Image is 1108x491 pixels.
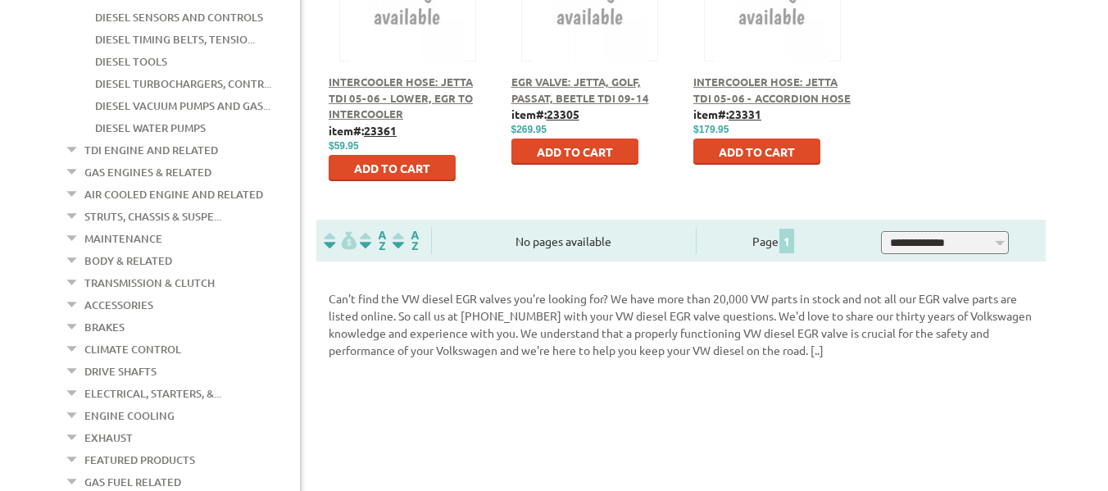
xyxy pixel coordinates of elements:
[84,161,211,183] a: Gas Engines & Related
[329,155,456,181] button: Add to Cart
[329,140,359,152] span: $59.95
[537,144,613,159] span: Add to Cart
[84,361,157,382] a: Drive Shafts
[84,427,133,448] a: Exhaust
[84,184,263,205] a: Air Cooled Engine and Related
[84,272,215,293] a: Transmission & Clutch
[729,107,761,121] u: 23331
[356,231,389,250] img: Sort by Headline
[779,229,794,253] span: 1
[84,316,125,338] a: Brakes
[693,124,729,135] span: $179.95
[84,139,218,161] a: TDI Engine and Related
[84,405,175,426] a: Engine Cooling
[511,139,638,165] button: Add to Cart
[95,95,270,116] a: Diesel Vacuum Pumps and Gas...
[84,449,195,471] a: Featured Products
[324,231,356,250] img: filterpricelow.svg
[693,107,761,121] b: item#:
[511,75,649,105] a: EGR Valve: Jetta, Golf, Passat, Beetle TDI 09-14
[389,231,422,250] img: Sort by Sales Rank
[693,139,820,165] button: Add to Cart
[95,117,206,139] a: Diesel Water Pumps
[511,124,547,135] span: $269.95
[432,233,696,250] div: No pages available
[511,107,579,121] b: item#:
[95,7,263,28] a: Diesel Sensors and Controls
[329,290,1033,359] p: Can't find the VW diesel EGR valves you're looking for? We have more than 20,000 VW parts in stoc...
[354,161,430,175] span: Add to Cart
[696,227,852,254] div: Page
[84,339,181,360] a: Climate Control
[329,75,473,120] a: Intercooler Hose: Jetta TDI 05-06 - Lower, EGR to Intercooler
[693,75,851,105] a: Intercooler Hose: Jetta TDI 05-06 - Accordion Hose
[329,123,397,138] b: item#:
[547,107,579,121] u: 23305
[95,51,167,72] a: Diesel Tools
[719,144,795,159] span: Add to Cart
[84,206,221,227] a: Struts, Chassis & Suspe...
[95,29,255,50] a: Diesel Timing Belts, Tensio...
[84,383,221,404] a: Electrical, Starters, &...
[84,294,153,316] a: Accessories
[95,73,271,94] a: Diesel Turbochargers, Contr...
[364,123,397,138] u: 23361
[84,250,172,271] a: Body & Related
[84,228,162,249] a: Maintenance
